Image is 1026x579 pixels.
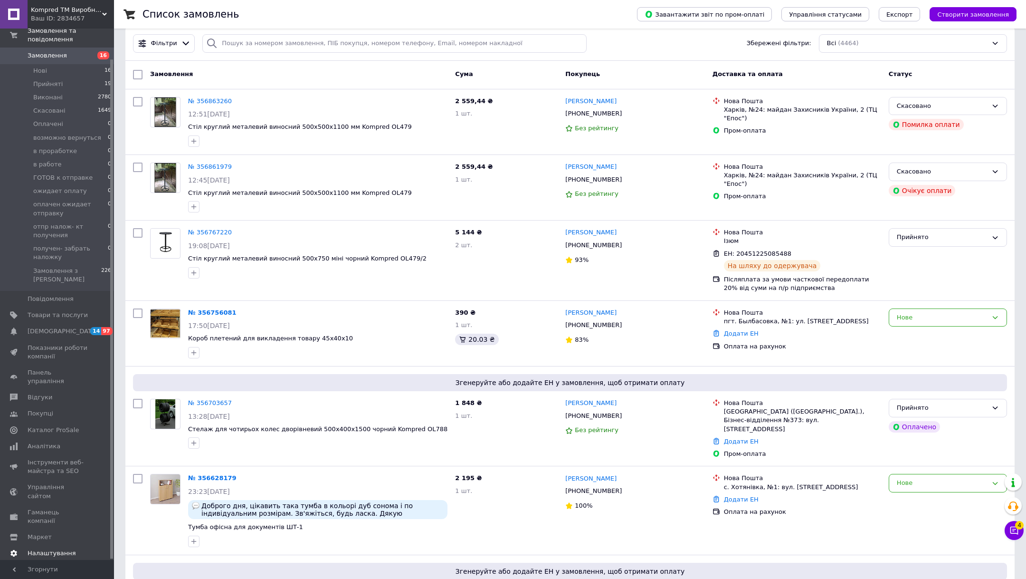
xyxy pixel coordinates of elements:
span: Фільтри [151,39,177,48]
span: 19:08[DATE] [188,242,230,250]
div: Оплачено [889,421,940,433]
span: в проработке [33,147,77,155]
img: Фото товару [154,163,177,193]
a: № 356703657 [188,399,232,406]
span: ЕН: 20451225085488 [724,250,791,257]
span: 1 шт. [455,176,472,183]
h1: Список замовлень [142,9,239,20]
a: [PERSON_NAME] [565,309,617,318]
a: Стелаж для чотирьох колес дворівневий 500х400х1500 чорний Kompred OL788 [188,425,447,433]
span: Відгуки [28,393,52,402]
span: 0 [108,187,111,195]
div: Харків, №24: майдан Захисників України, 2 (ТЦ "Епос") [724,106,881,123]
a: Стіл круглий металевий виносний 500х750 міні чорний Kompred OL479/2 [188,255,427,262]
span: 226 [101,267,111,284]
span: Покупець [565,70,600,77]
span: [PHONE_NUMBER] [565,321,622,328]
a: № 356756081 [188,309,237,316]
span: 0 [108,160,111,169]
span: 23:23[DATE] [188,488,230,495]
span: Згенеруйте або додайте ЕН у замовлення, щоб отримати оплату [137,378,1003,387]
span: 0 [108,244,111,261]
span: [DEMOGRAPHIC_DATA] [28,327,98,336]
span: 97 [101,327,112,335]
span: 2 559,44 ₴ [455,97,493,105]
a: Фото товару [150,228,180,259]
div: Оплата на рахунок [724,508,881,516]
span: 0 [108,174,111,182]
span: Показники роботи компанії [28,344,88,361]
span: Інструменти веб-майстра та SEO [28,458,88,475]
a: [PERSON_NAME] [565,163,617,172]
button: Експорт [879,7,921,21]
div: Очікує оплати [889,185,956,196]
span: Каталог ProSale [28,426,79,434]
div: Нове [897,478,988,488]
span: Скасовані [33,106,66,115]
span: получен- забрать наложку [33,244,108,261]
span: Замовлення з [PERSON_NAME] [33,267,101,284]
div: [GEOGRAPHIC_DATA] ([GEOGRAPHIC_DATA].), Бізнес-відділення №373: вул. [STREET_ADDRESS] [724,407,881,434]
span: Без рейтингу [575,426,618,434]
span: Kompred TM Виробниче підприємство [31,6,102,14]
span: 2 195 ₴ [455,474,482,482]
span: 0 [108,134,111,142]
span: Управління сайтом [28,483,88,500]
div: Ваш ID: 2834657 [31,14,114,23]
span: оплачен ожидает отправку [33,200,108,217]
img: Фото товару [155,399,175,429]
span: 0 [108,147,111,155]
span: Панель управління [28,368,88,386]
div: Пром-оплата [724,450,881,458]
a: Фото товару [150,97,180,127]
div: 20.03 ₴ [455,334,498,345]
span: 12:45[DATE] [188,176,230,184]
a: [PERSON_NAME] [565,97,617,106]
span: 0 [108,120,111,128]
img: Фото товару [151,230,180,257]
a: Фото товару [150,399,180,429]
span: Гаманець компанії [28,508,88,525]
span: Без рейтингу [575,125,618,132]
div: Нова Пошта [724,474,881,482]
div: с. Хотянівка, №1: вул. [STREET_ADDRESS] [724,483,881,492]
span: Нові [33,67,47,75]
span: 1649 [98,106,111,115]
div: Нова Пошта [724,97,881,106]
span: Маркет [28,533,52,541]
span: Завантажити звіт по пром-оплаті [645,10,764,19]
span: 5 144 ₴ [455,229,482,236]
input: Пошук за номером замовлення, ПІБ покупця, номером телефону, Email, номером накладної [202,34,587,53]
span: 83% [575,336,589,343]
span: Замовлення [150,70,193,77]
span: Згенеруйте або додайте ЕН у замовлення, щоб отримати оплату [137,567,1003,576]
div: Харків, №24: майдан Захисників України, 2 (ТЦ "Епос") [724,171,881,188]
a: Додати ЕН [724,438,759,445]
a: № 356628179 [188,474,237,482]
a: Фото товару [150,474,180,504]
span: Доброго дня, цікавить така тумба в кольорі дуб сонома і по індивідуальним розмірам. Зв'яжіться, б... [201,502,444,517]
a: Додати ЕН [724,330,759,337]
span: 2780 [98,93,111,102]
span: 1 шт. [455,321,472,328]
span: 1 шт. [455,487,472,494]
a: Фото товару [150,309,180,339]
span: 14 [90,327,101,335]
span: Замовлення та повідомлення [28,27,114,44]
div: Скасовано [897,101,988,111]
span: [PHONE_NUMBER] [565,412,622,419]
div: пгт. Былбасовка, №1: ул. [STREET_ADDRESS] [724,317,881,326]
a: [PERSON_NAME] [565,399,617,408]
span: Виконані [33,93,63,102]
span: 0 [108,222,111,240]
a: [PERSON_NAME] [565,228,617,237]
img: Фото товару [154,97,177,127]
span: Тумба офісна для документів ШТ-1 [188,523,303,531]
a: Короб плетений для викладення товару 45x40х10 [188,335,353,342]
span: 100% [575,502,592,509]
div: Нова Пошта [724,163,881,171]
span: [PHONE_NUMBER] [565,487,622,494]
